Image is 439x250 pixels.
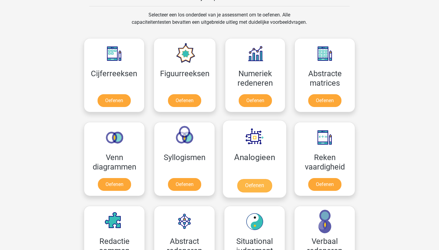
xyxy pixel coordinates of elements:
a: Oefenen [308,94,341,107]
a: Oefenen [237,179,272,192]
a: Oefenen [168,94,201,107]
div: Selecteer een los onderdeel van je assessment om te oefenen. Alle capaciteitentesten bevatten een... [126,11,313,33]
a: Oefenen [98,178,131,191]
a: Oefenen [239,94,272,107]
a: Oefenen [168,178,201,191]
a: Oefenen [98,94,131,107]
a: Oefenen [308,178,341,191]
